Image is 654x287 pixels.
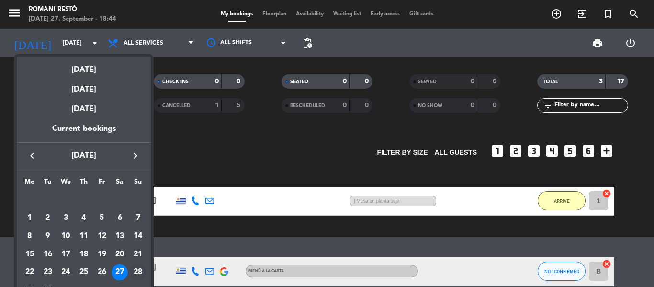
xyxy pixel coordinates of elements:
[111,245,129,264] td: September 20, 2025
[75,264,93,282] td: September 25, 2025
[39,176,57,191] th: Tuesday
[129,176,147,191] th: Sunday
[57,264,74,281] div: 24
[130,150,141,161] i: keyboard_arrow_right
[21,209,39,228] td: September 1, 2025
[94,228,110,244] div: 12
[22,246,38,263] div: 15
[22,228,38,244] div: 8
[111,209,129,228] td: September 6, 2025
[21,264,39,282] td: September 22, 2025
[39,227,57,245] td: September 9, 2025
[26,150,38,161] i: keyboard_arrow_left
[17,57,151,76] div: [DATE]
[39,245,57,264] td: September 16, 2025
[129,245,147,264] td: September 21, 2025
[39,209,57,228] td: September 2, 2025
[21,245,39,264] td: September 15, 2025
[130,246,146,263] div: 21
[39,264,57,282] td: September 23, 2025
[76,228,92,244] div: 11
[130,228,146,244] div: 14
[112,264,128,281] div: 27
[22,210,38,226] div: 1
[93,209,111,228] td: September 5, 2025
[76,246,92,263] div: 18
[57,246,74,263] div: 17
[75,209,93,228] td: September 4, 2025
[129,209,147,228] td: September 7, 2025
[17,96,151,123] div: [DATE]
[23,149,41,162] button: keyboard_arrow_left
[56,264,75,282] td: September 24, 2025
[56,227,75,245] td: September 10, 2025
[129,227,147,245] td: September 14, 2025
[129,264,147,282] td: September 28, 2025
[75,245,93,264] td: September 18, 2025
[130,210,146,226] div: 7
[57,228,74,244] div: 10
[76,264,92,281] div: 25
[41,149,127,162] span: [DATE]
[21,227,39,245] td: September 8, 2025
[40,264,56,281] div: 23
[21,191,147,209] td: SEP
[127,149,144,162] button: keyboard_arrow_right
[57,210,74,226] div: 3
[56,245,75,264] td: September 17, 2025
[40,210,56,226] div: 2
[56,209,75,228] td: September 3, 2025
[21,176,39,191] th: Monday
[40,246,56,263] div: 16
[112,210,128,226] div: 6
[93,245,111,264] td: September 19, 2025
[76,210,92,226] div: 4
[75,176,93,191] th: Thursday
[94,210,110,226] div: 5
[22,264,38,281] div: 22
[17,123,151,142] div: Current bookings
[40,228,56,244] div: 9
[111,227,129,245] td: September 13, 2025
[130,264,146,281] div: 28
[111,176,129,191] th: Saturday
[112,246,128,263] div: 20
[93,176,111,191] th: Friday
[93,227,111,245] td: September 12, 2025
[93,264,111,282] td: September 26, 2025
[75,227,93,245] td: September 11, 2025
[17,76,151,96] div: [DATE]
[56,176,75,191] th: Wednesday
[94,246,110,263] div: 19
[112,228,128,244] div: 13
[94,264,110,281] div: 26
[111,264,129,282] td: September 27, 2025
